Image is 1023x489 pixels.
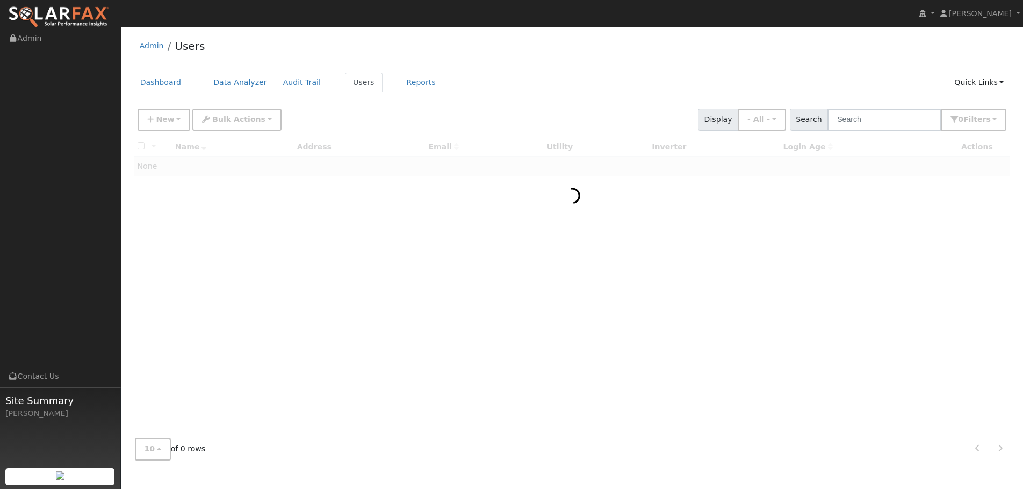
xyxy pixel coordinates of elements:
[205,73,275,92] a: Data Analyzer
[135,438,206,460] span: of 0 rows
[345,73,383,92] a: Users
[399,73,444,92] a: Reports
[986,115,990,124] span: s
[5,393,115,408] span: Site Summary
[212,115,265,124] span: Bulk Actions
[8,6,109,28] img: SolarFax
[698,109,738,131] span: Display
[138,109,191,131] button: New
[132,73,190,92] a: Dashboard
[827,109,941,131] input: Search
[946,73,1012,92] a: Quick Links
[963,115,991,124] span: Filter
[140,41,164,50] a: Admin
[738,109,786,131] button: - All -
[175,40,205,53] a: Users
[5,408,115,419] div: [PERSON_NAME]
[135,438,171,460] button: 10
[941,109,1006,131] button: 0Filters
[790,109,828,131] span: Search
[156,115,174,124] span: New
[275,73,329,92] a: Audit Trail
[145,444,155,453] span: 10
[949,9,1012,18] span: [PERSON_NAME]
[192,109,281,131] button: Bulk Actions
[56,471,64,480] img: retrieve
